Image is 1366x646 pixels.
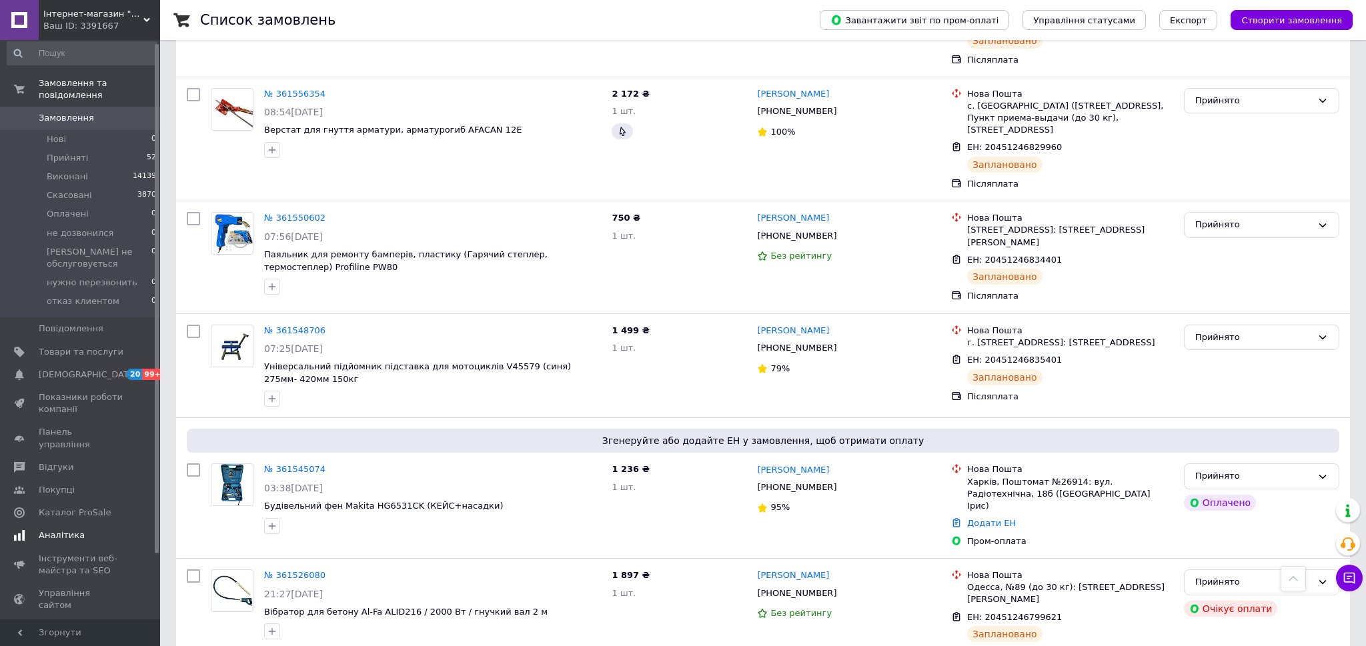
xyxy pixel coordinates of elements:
span: Прийняті [47,152,88,164]
span: Товари та послуги [39,346,123,358]
a: [PERSON_NAME] [757,569,829,582]
span: Виконані [47,171,88,183]
div: Прийнято [1195,218,1312,232]
span: 0 [151,133,156,145]
div: Заплановано [967,33,1043,49]
span: Будівельний фен Makita HG6531CK (КЕЙС+насадки) [264,501,503,511]
div: [PHONE_NUMBER] [754,479,839,496]
div: [PHONE_NUMBER] [754,103,839,120]
span: 79% [770,363,790,373]
span: 14139 [133,171,156,183]
span: Показники роботи компанії [39,391,123,415]
div: Нова Пошта [967,212,1173,224]
h1: Список замовлень [200,12,335,28]
a: Універсальний підйомник підставка для мотоциклів V45579 (синя) 275мм- 420мм 150кг [264,361,571,384]
span: Інтернет-магазин "Molotki" [43,8,143,20]
span: Замовлення [39,112,94,124]
span: 1 шт. [612,343,636,353]
span: 1 236 ₴ [612,464,649,474]
div: Нова Пошта [967,325,1173,337]
a: № 361550602 [264,213,325,223]
span: Оплачені [47,208,89,220]
span: [PERSON_NAME] не обслуговується [47,246,151,270]
a: № 361526080 [264,570,325,580]
span: Завантажити звіт по пром-оплаті [830,14,998,26]
img: Фото товару [211,573,253,609]
a: № 361545074 [264,464,325,474]
span: 07:56[DATE] [264,231,323,242]
div: Заплановано [967,369,1043,385]
span: 750 ₴ [612,213,640,223]
div: Післяплата [967,290,1173,302]
span: Управління статусами [1033,15,1135,25]
span: 0 [151,208,156,220]
input: Пошук [7,41,157,65]
span: 1 897 ₴ [612,570,649,580]
span: Покупці [39,484,75,496]
span: Інструменти веб-майстра та SEO [39,553,123,577]
div: Прийнято [1195,94,1312,108]
div: [PHONE_NUMBER] [754,339,839,357]
a: Фото товару [211,325,253,367]
span: 07:25[DATE] [264,343,323,354]
span: Відгуки [39,461,73,473]
button: Управління статусами [1022,10,1146,30]
span: Нові [47,133,66,145]
div: Нова Пошта [967,463,1173,475]
span: Аналітика [39,529,85,541]
span: 21:27[DATE] [264,589,323,599]
div: Нова Пошта [967,88,1173,100]
a: Паяльник для ремонту бамперів, пластику (Гарячий степлер, термостеплер) Profiline PW80 [264,249,548,272]
div: Пром-оплата [967,535,1173,547]
span: отказ клиентом [47,295,119,307]
span: 1 шт. [612,588,636,598]
span: 52 [147,152,156,164]
span: Без рейтингу [770,251,832,261]
span: 2 172 ₴ [612,89,649,99]
div: Прийнято [1195,331,1312,345]
span: ЕН: 20451246834401 [967,255,1062,265]
span: 1 шт. [612,482,636,492]
a: Фото товару [211,569,253,612]
a: [PERSON_NAME] [757,212,829,225]
span: Верстат для гнуття арматури, арматурогиб AFACAN 12Е [264,125,522,135]
span: 0 [151,277,156,289]
img: Фото товару [211,89,253,130]
div: Одесса, №89 (до 30 кг): [STREET_ADDRESS][PERSON_NAME] [967,581,1173,605]
div: Післяплата [967,178,1173,190]
span: Панель управління [39,426,123,450]
a: Фото товару [211,88,253,131]
div: [STREET_ADDRESS]: [STREET_ADDRESS][PERSON_NAME] [967,224,1173,248]
span: Без рейтингу [770,608,832,618]
div: Очікує оплати [1184,601,1278,617]
img: Фото товару [221,464,244,505]
div: Післяплата [967,54,1173,66]
a: Створити замовлення [1217,15,1353,25]
span: 08:54[DATE] [264,107,323,117]
span: Вібратор для бетону Al-Fa ALID216 / 2000 Вт / гнучкий вал 2 м [264,607,548,617]
span: Повідомлення [39,323,103,335]
span: 0 [151,246,156,270]
span: Каталог ProSale [39,507,111,519]
img: Фото товару [211,214,253,253]
div: Ваш ID: 3391667 [43,20,160,32]
span: Згенеруйте або додайте ЕН у замовлення, щоб отримати оплату [192,434,1334,447]
a: № 361548706 [264,325,325,335]
img: Фото товару [211,330,253,361]
div: с. [GEOGRAPHIC_DATA] ([STREET_ADDRESS], Пункт приема-выдачи (до 30 кг), [STREET_ADDRESS] [967,100,1173,137]
span: 03:38[DATE] [264,483,323,493]
span: ЕН: 20451246835401 [967,355,1062,365]
span: Створити замовлення [1241,15,1342,25]
button: Завантажити звіт по пром-оплаті [820,10,1009,30]
div: [PHONE_NUMBER] [754,227,839,245]
span: Управління сайтом [39,587,123,611]
div: Нова Пошта [967,569,1173,581]
div: г. [STREET_ADDRESS]: [STREET_ADDRESS] [967,337,1173,349]
a: Додати ЕН [967,518,1016,528]
button: Експорт [1159,10,1218,30]
button: Чат з покупцем [1336,565,1363,591]
span: нужно перезвонить [47,277,137,289]
div: Післяплата [967,391,1173,403]
a: [PERSON_NAME] [757,325,829,337]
